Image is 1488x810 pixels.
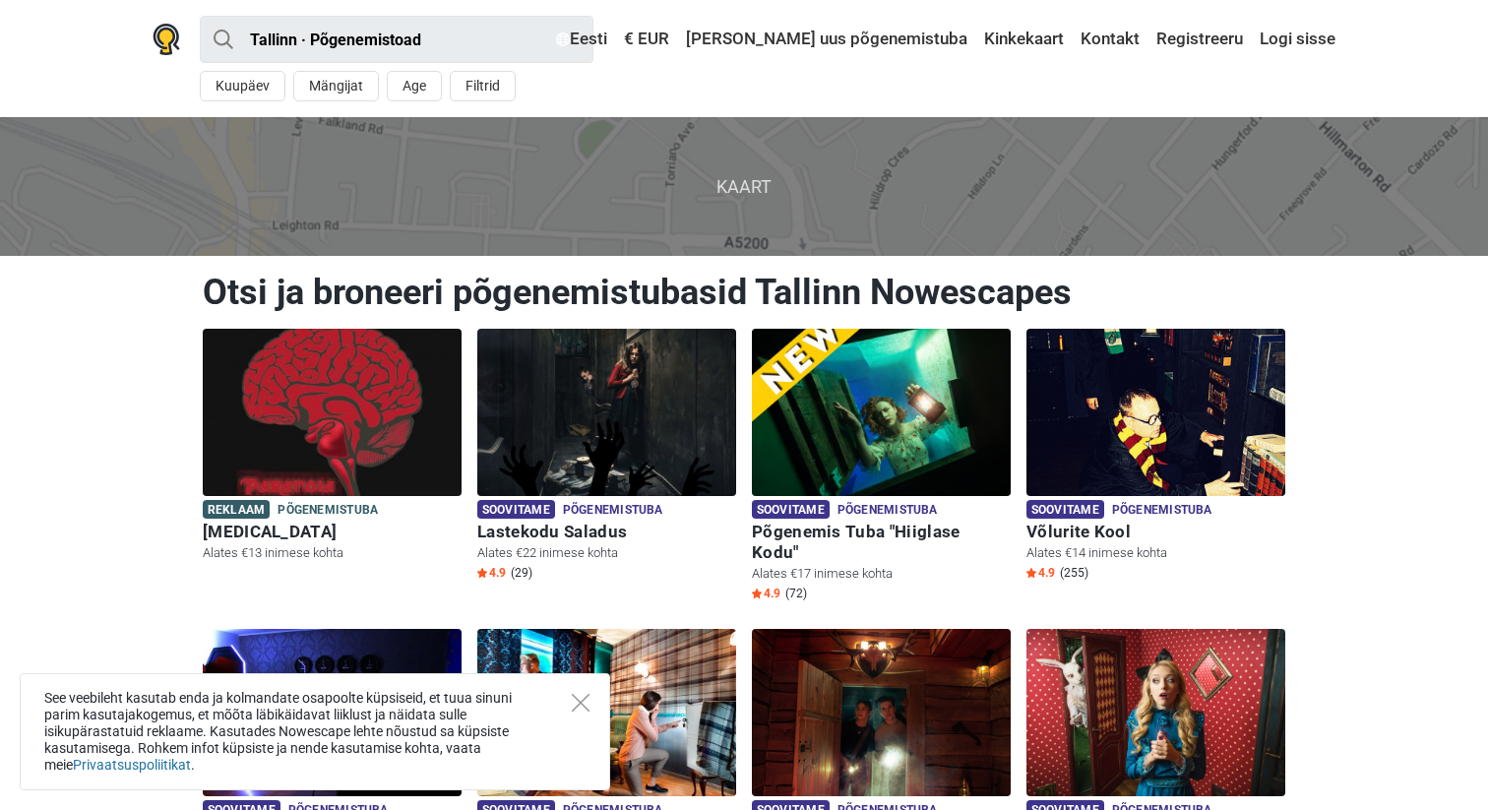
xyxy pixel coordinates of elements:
span: Põgenemistuba [563,500,663,522]
a: Kinkekaart [979,22,1069,57]
a: [PERSON_NAME] uus põgenemistuba [681,22,972,57]
span: Põgenemistuba [837,500,938,522]
a: Kontakt [1076,22,1145,57]
h6: Võlurite Kool [1026,522,1285,542]
input: proovi “Tallinn” [200,16,593,63]
span: Reklaam [203,500,270,519]
img: Lastekodu Saladus [477,329,736,496]
img: Shambala [752,629,1011,796]
p: Alates €14 inimese kohta [1026,544,1285,562]
p: Alates €13 inimese kohta [203,544,462,562]
a: Privaatsuspoliitikat [73,757,191,773]
a: Registreeru [1151,22,1248,57]
a: € EUR [619,22,674,57]
a: Logi sisse [1255,22,1335,57]
img: Põgenemis Tuba "Hiiglase Kodu" [752,329,1011,496]
a: Põgenemis Tuba "Hiiglase Kodu" Soovitame Põgenemistuba Põgenemis Tuba "Hiiglase Kodu" Alates €17 ... [752,329,1011,606]
span: 4.9 [1026,565,1055,581]
a: Paranoia Reklaam Põgenemistuba [MEDICAL_DATA] Alates €13 inimese kohta [203,329,462,567]
img: Võlurite Kool [1026,329,1285,496]
span: 4.9 [752,586,780,601]
span: (255) [1060,565,1088,581]
img: Eesti [556,32,570,46]
img: Paranoia [203,329,462,496]
span: (29) [511,565,532,581]
img: Põgenemine Pangast [203,629,462,796]
img: Sherlock Holmes [477,629,736,796]
span: Soovitame [477,500,555,519]
button: Age [387,71,442,101]
span: Soovitame [752,500,830,519]
img: Star [477,568,487,578]
a: Eesti [551,22,612,57]
h1: Otsi ja broneeri põgenemistubasid Tallinn Nowescapes [203,271,1285,314]
img: Star [1026,568,1036,578]
a: Võlurite Kool Soovitame Põgenemistuba Võlurite Kool Alates €14 inimese kohta Star4.9 (255) [1026,329,1285,586]
img: Star [752,589,762,598]
h6: [MEDICAL_DATA] [203,522,462,542]
img: Alice'i Jälgedes [1026,629,1285,796]
span: 4.9 [477,565,506,581]
button: Close [572,694,589,712]
span: Soovitame [1026,500,1104,519]
button: Mängijat [293,71,379,101]
h6: Lastekodu Saladus [477,522,736,542]
h6: Põgenemis Tuba "Hiiglase Kodu" [752,522,1011,563]
p: Alates €22 inimese kohta [477,544,736,562]
button: Kuupäev [200,71,285,101]
a: Lastekodu Saladus Soovitame Põgenemistuba Lastekodu Saladus Alates €22 inimese kohta Star4.9 (29) [477,329,736,586]
p: Alates €17 inimese kohta [752,565,1011,583]
span: (72) [785,586,807,601]
div: See veebileht kasutab enda ja kolmandate osapoolte küpsiseid, et tuua sinuni parim kasutajakogemu... [20,673,610,790]
button: Filtrid [450,71,516,101]
img: Nowescape logo [153,24,180,55]
span: Põgenemistuba [278,500,378,522]
span: Põgenemistuba [1112,500,1212,522]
